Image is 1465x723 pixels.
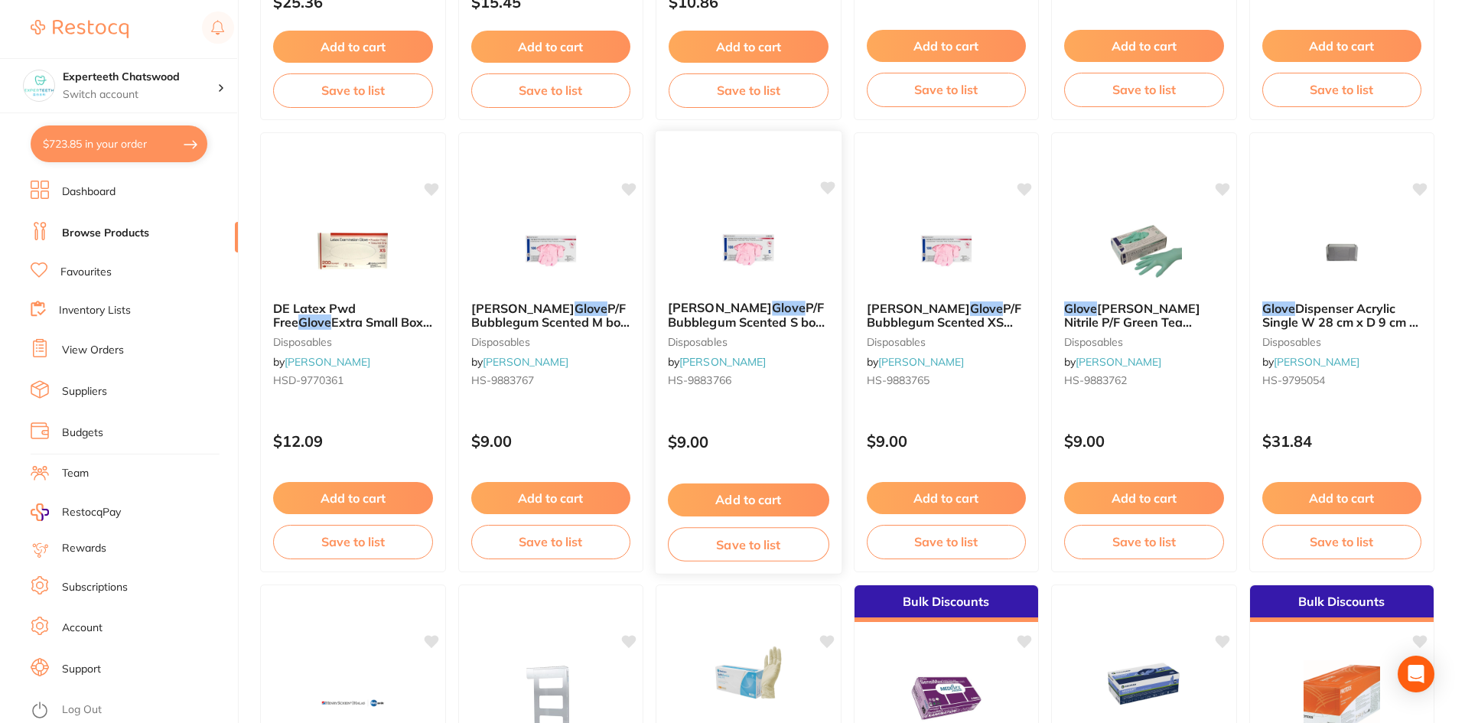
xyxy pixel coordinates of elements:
[471,355,568,369] span: by
[772,300,805,315] em: Glove
[62,184,116,200] a: Dashboard
[1064,73,1224,106] button: Save to list
[62,662,101,677] a: Support
[867,301,1021,344] span: P/F Bubblegum Scented XS box 100
[867,482,1027,514] button: Add to cart
[31,503,49,521] img: RestocqPay
[668,335,829,347] small: disposables
[867,301,1027,330] b: Henry Schein Nitrile Glove P/F Bubblegum Scented XS box 100
[668,527,829,562] button: Save to list
[273,432,433,450] p: $12.09
[669,73,829,107] button: Save to list
[31,125,207,162] button: $723.85 in your order
[31,699,233,723] button: Log Out
[62,620,103,636] a: Account
[273,73,433,107] button: Save to list
[867,355,964,369] span: by
[1064,482,1224,514] button: Add to cart
[1262,301,1295,316] em: Glove
[668,300,772,315] span: [PERSON_NAME]
[575,301,607,316] em: Glove
[285,355,370,369] a: [PERSON_NAME]
[1262,525,1422,559] button: Save to list
[668,300,825,344] span: P/F Bubblegum Scented S box 100
[1398,656,1434,692] div: Open Intercom Messenger
[1262,301,1422,330] b: Glove Dispenser Acrylic Single W 28 cm x D 9 cm x H 12 cm
[62,384,107,399] a: Suppliers
[62,541,106,556] a: Rewards
[1262,301,1418,344] span: Dispenser Acrylic Single W 28 cm x D 9 cm x H 12 cm
[471,525,631,559] button: Save to list
[273,355,370,369] span: by
[669,31,829,63] button: Add to cart
[273,482,433,514] button: Add to cart
[867,301,970,316] span: [PERSON_NAME]
[679,355,766,369] a: [PERSON_NAME]
[698,211,799,288] img: Henry Schein Nitrile Glove P/F Bubblegum Scented S box 100
[1064,355,1161,369] span: by
[1064,525,1224,559] button: Save to list
[31,20,129,38] img: Restocq Logo
[698,634,798,711] img: Medicom SafeBasics Easy Fit Latex Lightly Powdered Gloves 100/Box
[867,336,1027,348] small: disposables
[867,432,1027,450] p: $9.00
[867,525,1027,559] button: Save to list
[855,585,1039,622] div: Bulk Discounts
[62,580,128,595] a: Subscriptions
[62,505,121,520] span: RestocqPay
[1064,301,1200,344] span: [PERSON_NAME] Nitrile P/F Green Tea Scented MED x100
[273,336,433,348] small: disposables
[59,303,131,318] a: Inventory Lists
[501,213,601,289] img: Henry Schein Nitrile Glove P/F Bubblegum Scented M box 100
[1094,646,1193,723] img: Halyard Aquasoft Nitrile gloves 250-300/Box
[668,301,829,329] b: Henry Schein Nitrile Glove P/F Bubblegum Scented S box 100
[62,702,102,718] a: Log Out
[273,31,433,63] button: Add to cart
[1262,73,1422,106] button: Save to list
[668,433,829,451] p: $9.00
[1262,432,1422,450] p: $31.84
[1064,301,1097,316] em: Glove
[1064,301,1224,330] b: Glove HENRY SCHEIN Nitrile P/F Green Tea Scented MED x100
[867,373,929,387] span: HS-9883765
[878,355,964,369] a: [PERSON_NAME]
[273,525,433,559] button: Save to list
[471,336,631,348] small: disposables
[273,301,433,330] b: DE Latex Pwd Free Glove Extra Small Box of 200
[471,373,534,387] span: HS-9883767
[471,301,575,316] span: [PERSON_NAME]
[1262,355,1359,369] span: by
[668,355,766,369] span: by
[31,11,129,47] a: Restocq Logo
[1076,355,1161,369] a: [PERSON_NAME]
[668,373,731,387] span: HS-9883766
[483,355,568,369] a: [PERSON_NAME]
[471,432,631,450] p: $9.00
[471,31,631,63] button: Add to cart
[1064,373,1127,387] span: HS-9883762
[1262,30,1422,62] button: Add to cart
[867,30,1027,62] button: Add to cart
[273,314,432,344] span: Extra Small Box of 200
[867,73,1027,106] button: Save to list
[303,213,402,289] img: DE Latex Pwd Free Glove Extra Small Box of 200
[62,466,89,481] a: Team
[62,343,124,358] a: View Orders
[1274,355,1359,369] a: [PERSON_NAME]
[62,425,103,441] a: Budgets
[1064,30,1224,62] button: Add to cart
[1262,373,1325,387] span: HS-9795054
[1094,213,1193,289] img: Glove HENRY SCHEIN Nitrile P/F Green Tea Scented MED x100
[273,373,343,387] span: HSD-9770361
[970,301,1003,316] em: Glove
[1262,482,1422,514] button: Add to cart
[1250,585,1434,622] div: Bulk Discounts
[471,73,631,107] button: Save to list
[668,484,829,516] button: Add to cart
[1292,213,1392,289] img: Glove Dispenser Acrylic Single W 28 cm x D 9 cm x H 12 cm
[1064,336,1224,348] small: disposables
[298,314,331,330] em: Glove
[62,226,149,241] a: Browse Products
[1064,432,1224,450] p: $9.00
[60,265,112,280] a: Favourites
